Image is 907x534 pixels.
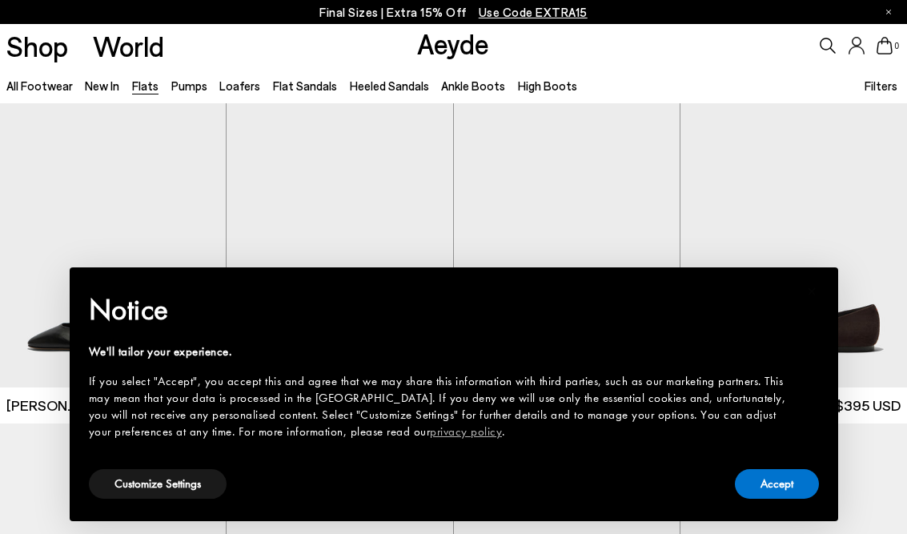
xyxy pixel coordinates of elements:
[518,78,577,93] a: High Boots
[680,103,907,387] img: Ellie Suede Almond-Toe Flats
[85,78,119,93] a: New In
[319,2,588,22] p: Final Sizes | Extra 15% Off
[417,26,489,60] a: Aeyde
[865,78,897,93] span: Filters
[227,103,452,387] img: Ellie Almond-Toe Flats
[430,424,502,440] a: privacy policy
[6,395,121,416] span: [PERSON_NAME]
[89,469,227,499] button: Customize Settings
[893,42,901,50] span: 0
[132,78,159,93] a: Flats
[350,78,429,93] a: Heeled Sandals
[835,395,901,416] span: $395 USD
[89,373,793,440] div: If you select "Accept", you accept this and agree that we may share this information with third p...
[735,469,819,499] button: Accept
[219,78,260,93] a: Loafers
[877,37,893,54] a: 0
[807,279,817,303] span: ×
[89,289,793,331] h2: Notice
[89,343,793,360] div: We'll tailor your experience.
[6,78,73,93] a: All Footwear
[793,272,832,311] button: Close this notice
[171,78,207,93] a: Pumps
[93,32,164,60] a: World
[441,78,505,93] a: Ankle Boots
[479,5,588,19] span: Navigate to /collections/ss25-final-sizes
[6,32,68,60] a: Shop
[454,103,680,387] img: Ellie Almond-Toe Flats
[273,78,337,93] a: Flat Sandals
